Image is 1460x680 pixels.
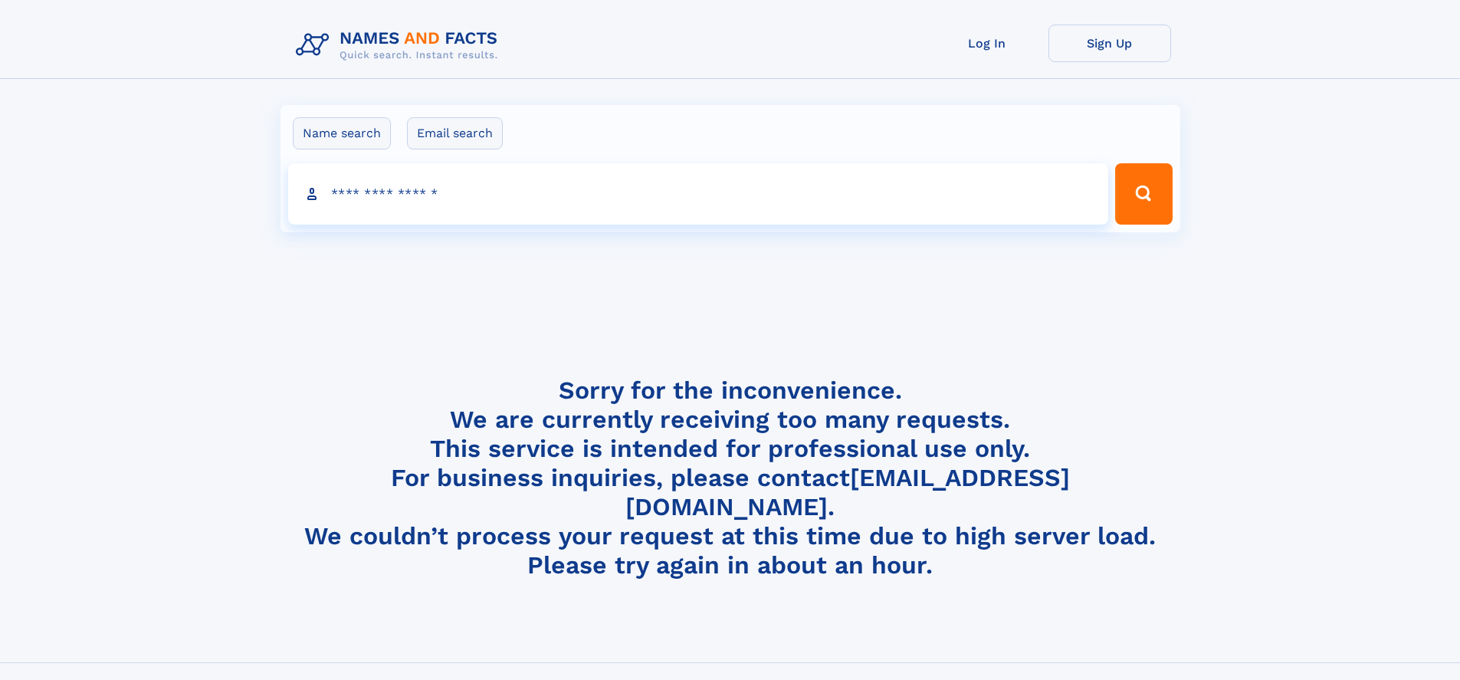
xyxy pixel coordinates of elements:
[407,117,503,149] label: Email search
[290,376,1171,580] h4: Sorry for the inconvenience. We are currently receiving too many requests. This service is intend...
[1048,25,1171,62] a: Sign Up
[625,463,1070,521] a: [EMAIL_ADDRESS][DOMAIN_NAME]
[288,163,1109,225] input: search input
[293,117,391,149] label: Name search
[1115,163,1172,225] button: Search Button
[290,25,510,66] img: Logo Names and Facts
[926,25,1048,62] a: Log In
